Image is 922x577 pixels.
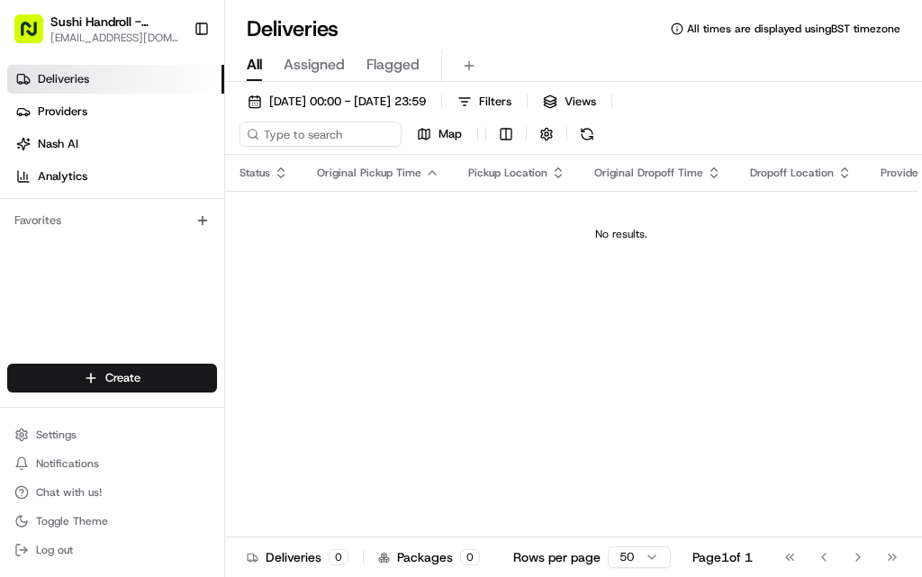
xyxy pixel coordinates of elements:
[468,166,547,180] span: Pickup Location
[366,54,420,76] span: Flagged
[38,104,87,120] span: Providers
[50,13,179,31] button: Sushi Handroll - [GEOGRAPHIC_DATA]
[692,548,753,566] div: Page 1 of 1
[7,509,217,534] button: Toggle Theme
[565,94,596,110] span: Views
[7,65,224,94] a: Deliveries
[38,71,89,87] span: Deliveries
[7,364,217,392] button: Create
[247,548,348,566] div: Deliveries
[7,162,224,191] a: Analytics
[449,89,520,114] button: Filters
[409,122,470,147] button: Map
[7,7,186,50] button: Sushi Handroll - [GEOGRAPHIC_DATA][EMAIL_ADDRESS][DOMAIN_NAME]
[513,548,601,566] p: Rows per page
[36,428,77,442] span: Settings
[7,451,217,476] button: Notifications
[7,130,224,158] a: Nash AI
[378,548,480,566] div: Packages
[240,166,270,180] span: Status
[7,480,217,505] button: Chat with us!
[438,126,462,142] span: Map
[36,456,99,471] span: Notifications
[574,122,600,147] button: Refresh
[460,549,480,565] div: 0
[105,370,140,386] span: Create
[284,54,345,76] span: Assigned
[535,89,604,114] button: Views
[479,94,511,110] span: Filters
[7,206,217,235] div: Favorites
[687,22,900,36] span: All times are displayed using BST timezone
[329,549,348,565] div: 0
[240,122,402,147] input: Type to search
[317,166,421,180] span: Original Pickup Time
[240,89,434,114] button: [DATE] 00:00 - [DATE] 23:59
[7,97,224,126] a: Providers
[750,166,834,180] span: Dropoff Location
[38,136,78,152] span: Nash AI
[594,166,703,180] span: Original Dropoff Time
[36,485,102,500] span: Chat with us!
[36,514,108,528] span: Toggle Theme
[247,54,262,76] span: All
[7,422,217,447] button: Settings
[50,31,179,45] button: [EMAIL_ADDRESS][DOMAIN_NAME]
[7,537,217,563] button: Log out
[247,14,339,43] h1: Deliveries
[36,543,73,557] span: Log out
[38,168,87,185] span: Analytics
[269,94,426,110] span: [DATE] 00:00 - [DATE] 23:59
